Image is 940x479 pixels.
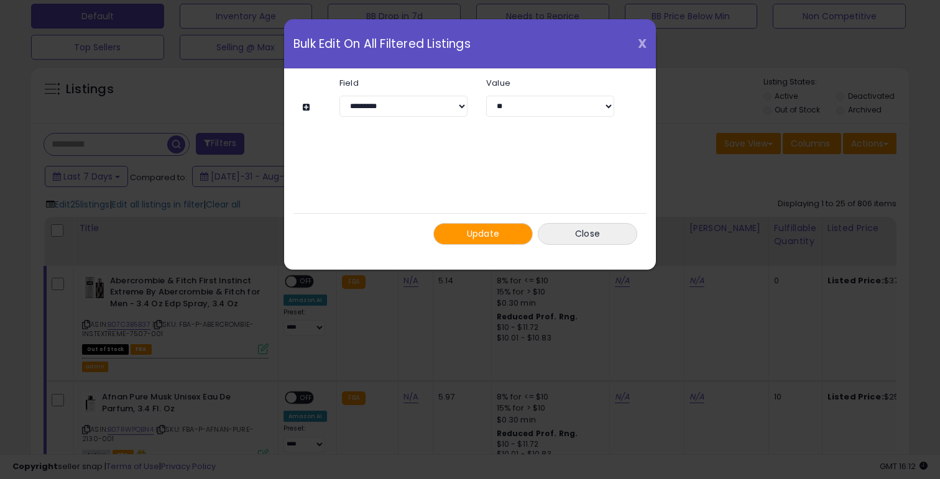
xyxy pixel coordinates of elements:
span: X [638,35,647,52]
button: Close [538,223,637,245]
label: Field [330,79,477,87]
span: Update [467,227,500,240]
span: Bulk Edit On All Filtered Listings [293,38,471,50]
label: Value [477,79,624,87]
